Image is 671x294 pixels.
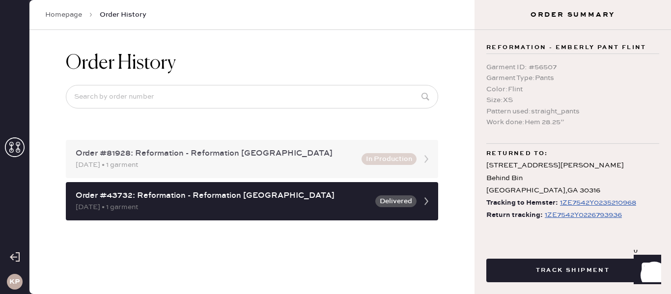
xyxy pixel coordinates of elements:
div: Size : XS [486,95,659,106]
iframe: Front Chat [624,250,667,292]
div: [STREET_ADDRESS][PERSON_NAME] Behind Bin [GEOGRAPHIC_DATA] , GA 30316 [486,160,659,197]
button: In Production [362,153,417,165]
div: Order #81928: Reformation - Reformation [GEOGRAPHIC_DATA] [76,148,356,160]
div: Garment Type : Pants [486,73,659,83]
a: Track Shipment [486,265,659,274]
span: Return tracking: [486,209,543,221]
div: https://www.ups.com/track?loc=en_US&tracknum=1ZE7542Y0226793936&requester=WT/trackdetails [545,209,622,221]
div: Garment ID : # 56507 [486,62,659,73]
input: Search by order number [66,85,438,108]
span: Returned to: [486,148,548,160]
a: Homepage [45,10,82,20]
span: Tracking to Hemster: [486,197,558,209]
div: [DATE] • 1 garment [76,160,356,170]
div: Work done : Hem 28.25” [486,117,659,128]
h3: Order Summary [475,10,671,20]
button: Delivered [375,195,417,207]
span: Reformation - Emberly Pant Flint [486,42,646,53]
div: [DATE] • 1 garment [76,202,369,213]
button: Track Shipment [486,259,659,282]
div: Order #43732: Reformation - Reformation [GEOGRAPHIC_DATA] [76,190,369,202]
div: https://www.ups.com/track?loc=en_US&tracknum=1ZE7542Y0235210968&requester=WT/trackdetails [560,197,636,209]
div: Color : Flint [486,84,659,95]
div: Pattern used : straight_pants [486,106,659,117]
h3: KP [9,278,20,285]
span: Order History [100,10,146,20]
a: 1ZE7542Y0235210968 [558,197,636,209]
a: 1ZE7542Y0226793936 [543,209,622,221]
h1: Order History [66,52,176,75]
